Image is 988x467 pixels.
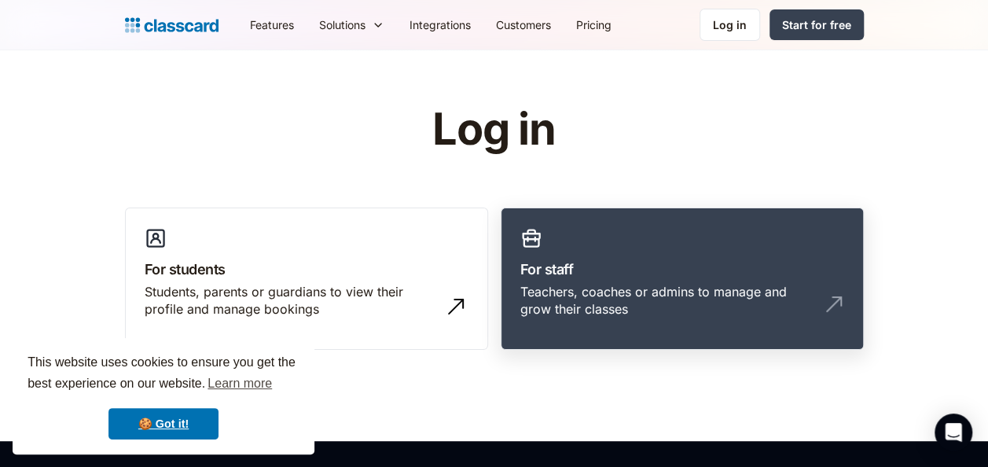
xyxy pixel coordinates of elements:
[108,408,219,439] a: dismiss cookie message
[713,17,747,33] div: Log in
[125,208,488,351] a: For studentsStudents, parents or guardians to view their profile and manage bookings
[520,283,813,318] div: Teachers, coaches or admins to manage and grow their classes
[935,414,972,451] div: Open Intercom Messenger
[700,9,760,41] a: Log in
[125,14,219,36] a: home
[319,17,365,33] div: Solutions
[237,7,307,42] a: Features
[782,17,851,33] div: Start for free
[483,7,564,42] a: Customers
[244,105,744,154] h1: Log in
[501,208,864,351] a: For staffTeachers, coaches or admins to manage and grow their classes
[205,372,274,395] a: learn more about cookies
[28,353,299,395] span: This website uses cookies to ensure you get the best experience on our website.
[145,283,437,318] div: Students, parents or guardians to view their profile and manage bookings
[397,7,483,42] a: Integrations
[307,7,397,42] div: Solutions
[564,7,624,42] a: Pricing
[145,259,468,280] h3: For students
[520,259,844,280] h3: For staff
[13,338,314,454] div: cookieconsent
[769,9,864,40] a: Start for free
